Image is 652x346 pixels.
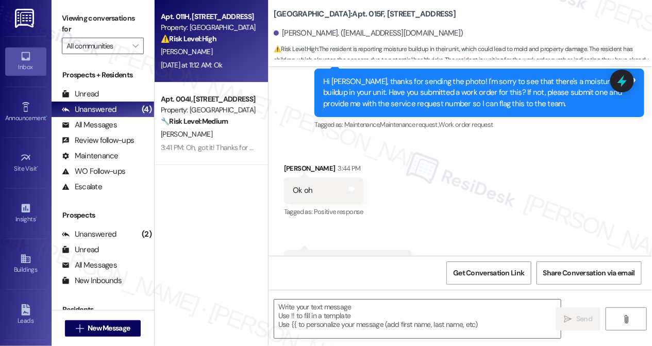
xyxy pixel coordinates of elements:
strong: 🔧 Risk Level: Medium [161,117,228,126]
span: [PERSON_NAME] [161,129,212,139]
div: New Inbounds [62,275,122,286]
div: [PERSON_NAME]. ([EMAIL_ADDRESS][DOMAIN_NAME]) [274,28,463,39]
input: All communities [66,38,127,54]
div: WO Follow-ups [62,166,125,177]
div: [DATE] at 11:12 AM: Ok [161,60,223,70]
div: Unanswered [62,229,116,240]
div: All Messages [62,120,117,130]
div: Tagged as: [314,117,644,132]
a: Insights • [5,200,46,227]
div: Unread [62,89,99,100]
div: Escalate [62,182,102,192]
div: 3:41 PM: Oh, got it! Thanks for clarifying. If you happen to have any other property-related conc... [161,143,556,152]
strong: ⚠️ Risk Level: High [274,45,318,53]
a: Leads [5,301,46,329]
div: Apt. 004I, [STREET_ADDRESS] [161,94,256,105]
span: Get Conversation Link [453,268,524,278]
span: • [37,163,39,171]
button: Share Conversation via email [537,261,642,285]
div: Hi [PERSON_NAME], thanks for sending the photo! I'm sorry to see that there's a moisture buildup ... [323,76,628,109]
i:  [622,315,630,323]
a: Inbox [5,47,46,75]
button: New Message [65,320,141,337]
span: Work order request [439,120,493,129]
span: : The resident is reporting moisture buildup in their unit, which could lead to mold and property... [274,44,652,77]
div: Property: [GEOGRAPHIC_DATA] [161,22,256,33]
span: New Message [88,323,130,334]
span: Maintenance request , [380,120,439,129]
i:  [564,315,572,323]
div: Unread [62,244,99,255]
span: Maintenance , [344,120,380,129]
div: Prospects [52,210,154,221]
button: Send [556,307,600,331]
div: Property: [GEOGRAPHIC_DATA] [161,105,256,116]
div: Ok oh [293,185,312,196]
div: Residents [52,304,154,315]
span: Positive response [314,207,363,216]
div: Prospects + Residents [52,70,154,80]
button: Get Conversation Link [446,261,531,285]
div: Maintenance [62,151,119,161]
div: [PERSON_NAME] [284,163,363,177]
a: Buildings [5,250,46,278]
div: (2) [139,226,154,242]
div: 3:44 PM [336,163,361,174]
a: Site Visit • [5,149,46,177]
div: Review follow-ups [62,135,134,146]
i:  [132,42,138,50]
span: [PERSON_NAME] [161,47,212,56]
label: Viewing conversations for [62,10,144,38]
img: ResiDesk Logo [15,9,36,28]
div: (4) [139,102,154,118]
span: Share Conversation via email [543,268,635,278]
span: Send [576,314,592,324]
i:  [76,324,83,333]
div: Apt. 011H, [STREET_ADDRESS] [161,11,256,22]
div: Unanswered [62,104,116,115]
div: Tagged as: [284,204,363,219]
span: • [46,113,47,120]
b: [GEOGRAPHIC_DATA]: Apt. 015F, [STREET_ADDRESS] [274,9,456,20]
strong: ⚠️ Risk Level: High [161,34,216,43]
span: • [36,214,37,221]
div: All Messages [62,260,117,271]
